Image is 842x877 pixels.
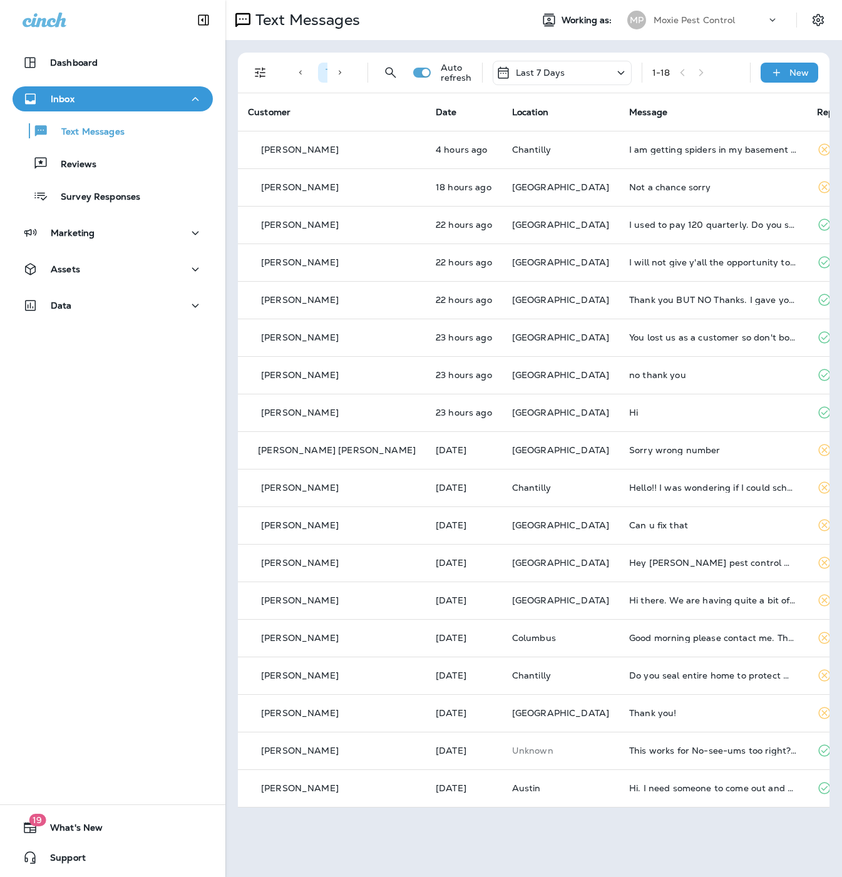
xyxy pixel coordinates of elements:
span: [GEOGRAPHIC_DATA] [512,369,609,381]
button: Dashboard [13,50,213,75]
span: Chantilly [512,482,551,493]
p: [PERSON_NAME] [261,783,339,793]
button: Survey Responses [13,183,213,209]
p: Sep 17, 2025 03:20 PM [436,182,492,192]
span: [GEOGRAPHIC_DATA] [512,257,609,268]
p: [PERSON_NAME] [261,520,339,530]
span: Chantilly [512,144,551,155]
div: I used to pay 120 quarterly. Do you still have that deal? [629,220,797,230]
button: Support [13,845,213,870]
button: Search Messages [378,60,403,85]
p: Sep 17, 2025 11:10 AM [436,295,492,305]
p: [PERSON_NAME] [261,595,339,605]
p: [PERSON_NAME] [261,483,339,493]
p: [PERSON_NAME] [261,408,339,418]
span: Location [512,106,548,118]
p: [PERSON_NAME] [261,558,339,568]
p: Sep 11, 2025 10:58 AM [436,783,492,793]
button: Collapse Sidebar [186,8,221,33]
p: Sep 15, 2025 01:32 PM [436,483,492,493]
span: [GEOGRAPHIC_DATA] [512,595,609,606]
p: Sep 11, 2025 10:47 PM [436,670,492,680]
p: Sep 18, 2025 05:56 AM [436,145,492,155]
button: Settings [807,9,829,31]
p: [PERSON_NAME] [261,182,339,192]
span: What's New [38,823,103,838]
p: [PERSON_NAME] [261,145,339,155]
div: Thank you! [629,708,797,718]
p: Moxie Pest Control [654,15,736,25]
p: [PERSON_NAME] [261,633,339,643]
div: no thank you [629,370,797,380]
span: Customer [248,106,290,118]
span: [GEOGRAPHIC_DATA] [512,444,609,456]
span: Support [38,853,86,868]
p: Sep 12, 2025 06:27 AM [436,633,492,643]
div: Text Direction:Incoming [318,63,446,83]
p: Last 7 Days [516,68,565,78]
div: This works for No-see-ums too right? They are the ones getting through the screen 😭 [629,746,797,756]
p: Sep 17, 2025 10:00 AM [436,445,492,455]
span: Date [436,106,457,118]
div: Not a chance sorry [629,182,797,192]
p: [PERSON_NAME] [261,746,339,756]
span: [GEOGRAPHIC_DATA] [512,219,609,230]
div: Hello!! I was wondering if I could schedule service to look at a possible mouse problem in our ba... [629,483,797,493]
div: You lost us as a customer so don't bother reaching out to us..the damage was done [629,332,797,342]
span: [GEOGRAPHIC_DATA] [512,407,609,418]
span: Austin [512,782,541,794]
span: [GEOGRAPHIC_DATA] [512,557,609,568]
p: [PERSON_NAME] [261,370,339,380]
p: [PERSON_NAME] [261,220,339,230]
span: [GEOGRAPHIC_DATA] [512,294,609,305]
span: [GEOGRAPHIC_DATA] [512,182,609,193]
p: Assets [51,264,80,274]
button: Inbox [13,86,213,111]
button: Assets [13,257,213,282]
span: [GEOGRAPHIC_DATA] [512,332,609,343]
div: Can u fix that [629,520,797,530]
div: I am getting spiders in my basement and need to schedule soon for next treatment, what is your av... [629,145,797,155]
div: Hi. I need someone to come out and spray. I've been seeing the large roaches in and outside of my... [629,783,797,793]
p: Survey Responses [48,192,140,203]
p: Sep 13, 2025 08:32 PM [436,558,492,568]
div: Hi [629,408,797,418]
p: Sep 14, 2025 11:25 AM [436,520,492,530]
span: Text Direction : Incoming [326,66,425,78]
span: Message [629,106,667,118]
p: Reviews [48,159,96,171]
p: Sep 11, 2025 12:38 PM [436,708,492,718]
p: [PERSON_NAME] [261,295,339,305]
button: Reviews [13,150,213,177]
p: This customer does not have a last location and the phone number they messaged is not assigned to... [512,746,609,756]
p: [PERSON_NAME] [261,670,339,680]
button: Data [13,293,213,318]
span: Columbus [512,632,556,644]
span: [GEOGRAPHIC_DATA] [512,707,609,719]
p: Sep 17, 2025 11:03 AM [436,370,492,380]
p: Auto refresh [441,63,472,83]
button: Text Messages [13,118,213,144]
div: Hey moxie pest control we have seen several roaches in our house recently and I would like you gu... [629,558,797,568]
div: Thank you BUT NO Thanks. I gave you guys my credit card number and it was almost impossible to st... [629,295,797,305]
div: Sorry wrong number [629,445,797,455]
p: [PERSON_NAME] [261,332,339,342]
span: 19 [29,814,46,826]
p: Sep 17, 2025 11:32 AM [436,220,492,230]
p: New [789,68,809,78]
span: Chantilly [512,670,551,681]
p: [PERSON_NAME] [261,257,339,267]
button: Marketing [13,220,213,245]
div: Hi there. We are having quite a bit of ants around the house and now are finding them in the hous... [629,595,797,605]
div: 1 - 18 [652,68,670,78]
p: [PERSON_NAME] [PERSON_NAME] [258,445,416,455]
p: Sep 17, 2025 10:23 AM [436,408,492,418]
p: Inbox [51,94,74,104]
div: Do you seal entire home to protect mices to come in ? [629,670,797,680]
span: [GEOGRAPHIC_DATA] [512,520,609,531]
p: [PERSON_NAME] [261,708,339,718]
p: Sep 13, 2025 10:01 AM [436,595,492,605]
p: Text Messages [250,11,360,29]
button: 19What's New [13,815,213,840]
p: Dashboard [50,58,98,68]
